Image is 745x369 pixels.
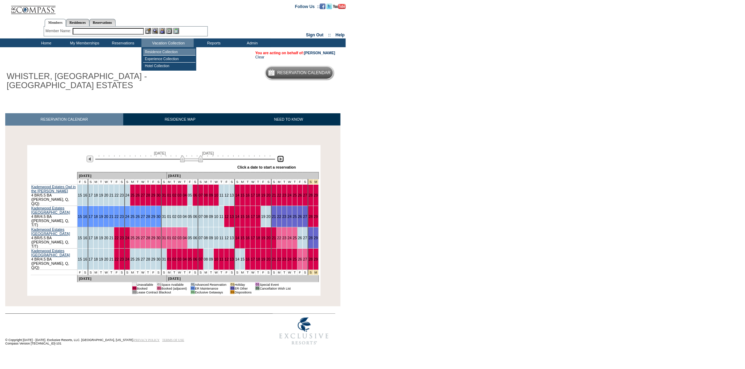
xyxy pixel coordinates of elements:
[136,193,140,197] a: 26
[172,236,176,240] a: 02
[277,214,282,219] a: 22
[151,193,155,197] a: 29
[261,214,265,219] a: 19
[120,236,124,240] a: 23
[151,270,156,275] td: F
[261,236,265,240] a: 19
[266,257,271,261] a: 20
[209,179,214,185] td: T
[292,179,298,185] td: T
[277,71,331,75] h5: Reservation Calendar
[328,33,331,37] span: ::
[225,193,229,197] a: 12
[327,4,332,8] a: Follow us on Twitter
[230,193,234,197] a: 13
[202,151,214,155] span: [DATE]
[199,193,203,197] a: 07
[255,55,264,59] a: Clear
[298,193,302,197] a: 26
[173,28,179,34] img: b_calculator.gif
[152,28,158,34] img: View
[166,28,172,34] img: Reservations
[237,113,341,126] a: NEED TO KNOW
[45,28,72,34] div: Member Name:
[309,236,313,240] a: 28
[303,236,307,240] a: 27
[271,179,277,185] td: S
[172,193,176,197] a: 02
[136,236,140,240] a: 26
[162,236,166,240] a: 31
[119,179,124,185] td: S
[183,193,187,197] a: 04
[131,236,135,240] a: 25
[272,236,276,240] a: 21
[238,165,296,169] div: Click a date to start a reservation
[282,257,286,261] a: 23
[209,236,213,240] a: 09
[293,193,297,197] a: 25
[241,214,245,219] a: 15
[198,179,203,185] td: S
[125,179,130,185] td: S
[125,257,130,261] a: 24
[266,193,271,197] a: 20
[188,257,192,261] a: 05
[293,214,297,219] a: 25
[125,236,130,240] a: 24
[104,236,108,240] a: 20
[261,193,265,197] a: 19
[141,236,145,240] a: 27
[183,257,187,261] a: 04
[235,214,240,219] a: 14
[246,236,250,240] a: 16
[146,257,150,261] a: 28
[141,38,194,47] td: Vacation Collection
[162,338,184,342] a: TERMS OF USE
[287,257,292,261] a: 24
[143,63,196,69] td: Hotel Collection
[31,185,76,193] a: Kadenwood Estates Owl in the [PERSON_NAME]
[131,257,135,261] a: 25
[123,113,237,126] a: RESIDENCE MAP
[146,179,151,185] td: T
[31,206,78,227] td: 4 BR/4.5 BA ([PERSON_NAME], Q, T/T)
[114,270,119,275] td: F
[141,214,145,219] a: 27
[192,179,198,185] td: S
[125,270,130,275] td: S
[145,28,151,34] img: b_edit.gif
[130,179,135,185] td: M
[146,270,151,275] td: T
[172,257,176,261] a: 02
[256,257,260,261] a: 18
[251,193,255,197] a: 17
[293,257,297,261] a: 25
[256,179,261,185] td: T
[93,179,98,185] td: M
[135,270,140,275] td: T
[241,193,245,197] a: 15
[87,156,93,162] img: Previous
[141,193,145,197] a: 27
[256,193,260,197] a: 18
[183,236,187,240] a: 04
[134,338,160,342] a: PRIVACY POLICY
[78,214,82,219] a: 15
[104,179,109,185] td: W
[89,193,93,197] a: 17
[31,249,78,270] td: 4 BR/4.5 BA ([PERSON_NAME], Q, Q/Q)
[277,156,284,162] img: Next
[303,214,307,219] a: 27
[314,236,318,240] a: 29
[162,214,166,219] a: 31
[31,185,78,206] td: 4 BR/5.5 BA ([PERSON_NAME], Q, Q/Q)
[320,4,326,8] a: Become our fan on Facebook
[109,193,114,197] a: 21
[177,257,182,261] a: 03
[313,179,319,185] td: Independence Day 2026
[298,236,302,240] a: 26
[136,257,140,261] a: 26
[209,193,213,197] a: 09
[230,236,234,240] a: 13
